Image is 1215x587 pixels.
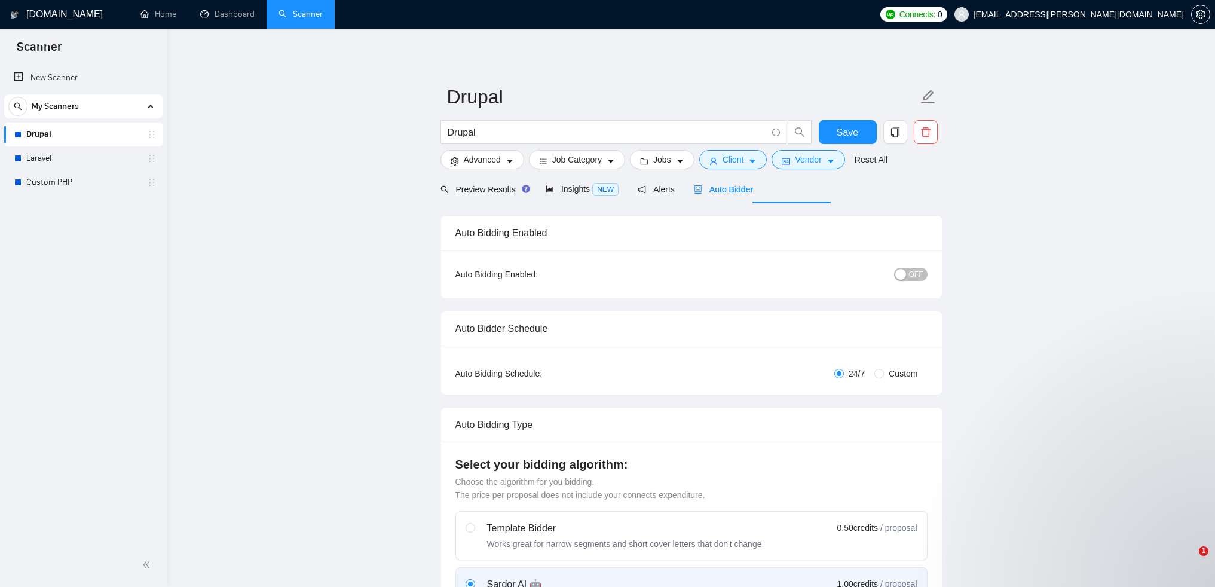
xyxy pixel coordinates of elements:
[899,8,935,21] span: Connects:
[546,185,554,193] span: area-chart
[638,185,675,194] span: Alerts
[638,185,646,194] span: notification
[464,153,501,166] span: Advanced
[26,170,140,194] a: Custom PHP
[440,150,524,169] button: settingAdvancedcaret-down
[837,125,858,140] span: Save
[539,157,547,166] span: bars
[1174,546,1203,575] iframe: Intercom live chat
[552,153,602,166] span: Job Category
[8,97,27,116] button: search
[914,127,937,137] span: delete
[455,311,928,346] div: Auto Bidder Schedule
[788,127,811,137] span: search
[200,9,255,19] a: dashboardDashboard
[455,268,613,281] div: Auto Bidding Enabled:
[772,150,844,169] button: idcardVendorcaret-down
[723,153,744,166] span: Client
[455,456,928,473] h4: Select your bidding algorithm:
[607,157,615,166] span: caret-down
[455,216,928,250] div: Auto Bidding Enabled
[32,94,79,118] span: My Scanners
[630,150,694,169] button: folderJobscaret-down
[455,408,928,442] div: Auto Bidding Type
[886,10,895,19] img: upwork-logo.png
[455,367,613,380] div: Auto Bidding Schedule:
[914,120,938,144] button: delete
[699,150,767,169] button: userClientcaret-down
[7,38,71,63] span: Scanner
[1199,546,1208,556] span: 1
[653,153,671,166] span: Jobs
[694,185,702,194] span: robot
[795,153,821,166] span: Vendor
[521,184,531,194] div: Tooltip anchor
[676,157,684,166] span: caret-down
[4,66,163,90] li: New Scanner
[709,157,718,166] span: user
[819,120,877,144] button: Save
[278,9,323,19] a: searchScanner
[909,268,923,281] span: OFF
[788,120,812,144] button: search
[883,120,907,144] button: copy
[748,157,757,166] span: caret-down
[9,102,27,111] span: search
[26,146,140,170] a: Laravel
[140,9,176,19] a: homeHome
[455,477,705,500] span: Choose the algorithm for you bidding. The price per proposal does not include your connects expen...
[147,178,157,187] span: holder
[10,5,19,25] img: logo
[506,157,514,166] span: caret-down
[884,367,922,380] span: Custom
[592,183,619,196] span: NEW
[884,127,907,137] span: copy
[529,150,625,169] button: barsJob Categorycaret-down
[147,154,157,163] span: holder
[451,157,459,166] span: setting
[26,123,140,146] a: Drupal
[447,82,918,112] input: Scanner name...
[147,130,157,139] span: holder
[487,538,764,550] div: Works great for narrow segments and short cover letters that don't change.
[844,367,870,380] span: 24/7
[938,8,942,21] span: 0
[920,89,936,105] span: edit
[142,559,154,571] span: double-left
[640,157,648,166] span: folder
[440,185,449,194] span: search
[4,94,163,194] li: My Scanners
[1192,10,1210,19] span: setting
[546,184,619,194] span: Insights
[855,153,887,166] a: Reset All
[1191,10,1210,19] a: setting
[827,157,835,166] span: caret-down
[957,10,966,19] span: user
[14,66,153,90] a: New Scanner
[782,157,790,166] span: idcard
[487,521,764,536] div: Template Bidder
[880,522,917,534] span: / proposal
[448,125,767,140] input: Search Freelance Jobs...
[772,129,780,136] span: info-circle
[694,185,753,194] span: Auto Bidder
[440,185,527,194] span: Preview Results
[837,521,878,534] span: 0.50 credits
[1191,5,1210,24] button: setting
